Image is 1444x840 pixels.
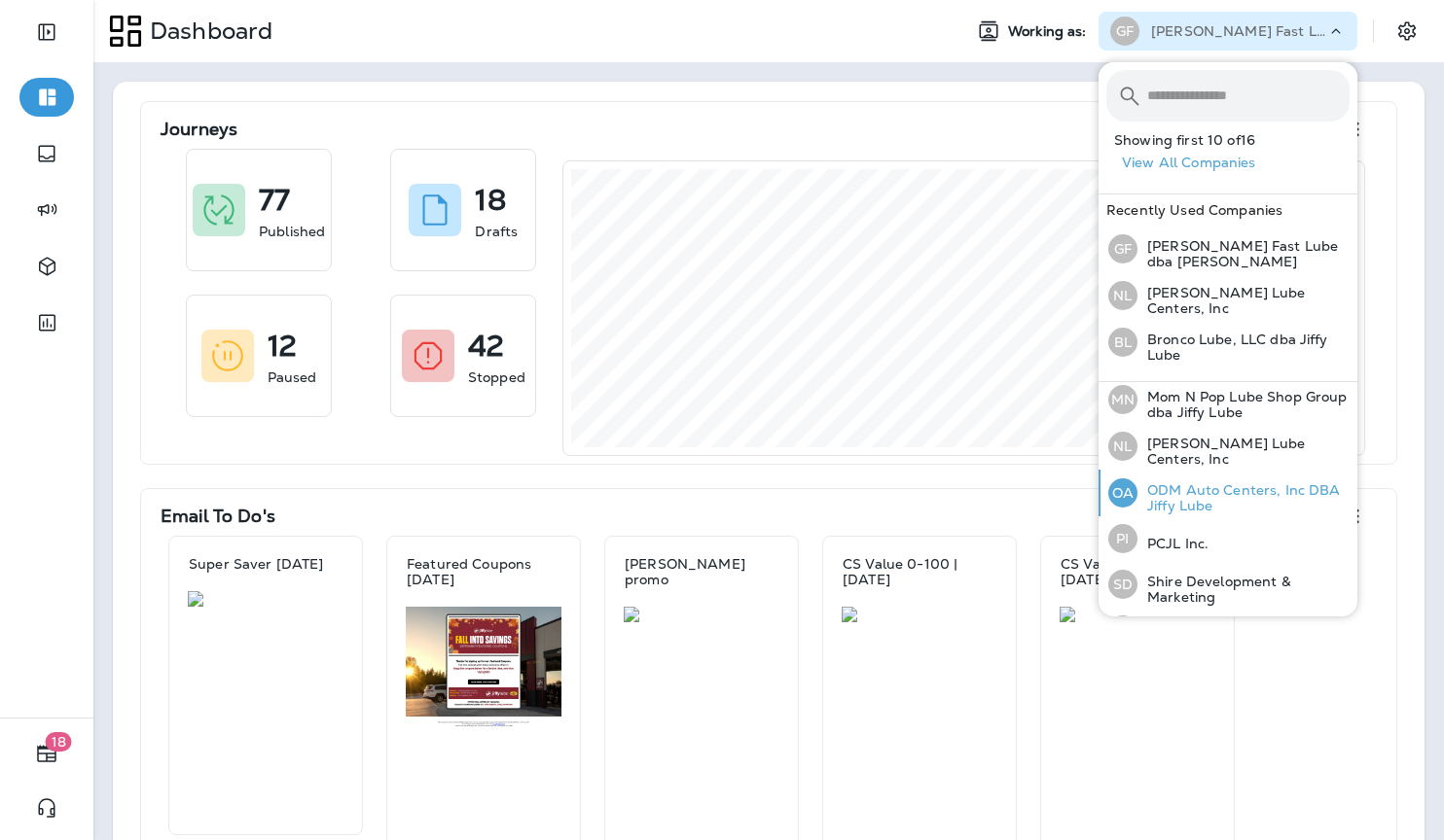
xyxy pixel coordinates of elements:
img: c4e3635d-6551-447b-81f3-863d87876acd.jpg [842,607,997,622]
p: Mom N Pop Lube Shop Group dba Jiffy Lube [1137,389,1350,420]
p: 77 [259,191,290,210]
div: GF [1108,234,1137,263]
div: OA [1108,478,1137,507]
p: Journeys [161,120,237,139]
img: f6ac0171-7e62-4aed-a020-28cf8518778f.jpg [624,607,779,622]
button: NL[PERSON_NAME] Lube Centers, Inc [1099,272,1357,319]
span: 18 [46,732,72,752]
p: Email To Do's [161,507,275,526]
p: 18 [475,191,505,210]
p: [PERSON_NAME] Lube Centers, Inc [1137,436,1350,467]
p: PCJL Inc. [1137,536,1209,551]
p: Drafts [475,222,518,241]
p: Paused [268,367,317,387]
button: MNMom N Pop Lube Shop Group dba Jiffy Lube [1099,376,1357,423]
p: CS Value 250+ | [DATE] [1061,556,1214,587]
p: CS Value 0-100 | [DATE] [843,556,996,587]
button: GF[PERSON_NAME] Fast Lube dba [PERSON_NAME] [1099,226,1357,272]
img: 841fc751-04e8-431d-a60a-442040b20504.jpg [1060,607,1215,622]
span: Working as: [1008,23,1091,40]
p: 42 [468,336,504,356]
button: 18 [19,734,74,773]
div: TL [1108,615,1137,645]
button: PIPCJL Inc. [1099,516,1357,561]
p: Showing first 10 of 16 [1114,132,1357,148]
div: Recently Used Companies [1099,194,1357,226]
p: [PERSON_NAME] Fast Lube dba [PERSON_NAME] [1137,238,1350,269]
p: 12 [268,336,297,356]
p: Stopped [468,367,525,387]
button: View All Companies [1114,148,1357,178]
p: Dashboard [142,17,272,46]
button: TLT&R Lube Centers [1099,608,1357,652]
div: NL [1108,432,1137,461]
p: Super Saver [DATE] [189,556,324,572]
p: ODM Auto Centers, Inc DBA Jiffy Lube [1137,482,1350,513]
button: NL[PERSON_NAME] Lube Centers, Inc [1099,423,1357,470]
div: PI [1108,524,1137,553]
p: Bronco Lube, LLC dba Jiffy Lube [1137,332,1350,363]
p: [PERSON_NAME] Fast Lube dba [PERSON_NAME] [1151,23,1326,39]
div: GF [1110,17,1139,46]
p: [PERSON_NAME] Lube Centers, Inc [1137,285,1350,316]
button: Expand Sidebar [19,13,74,52]
button: Settings [1390,14,1425,49]
div: SD [1108,570,1137,599]
p: Featured Coupons [DATE] [407,556,560,587]
button: SDShire Development & Marketing [1099,561,1357,608]
button: OAODM Auto Centers, Inc DBA Jiffy Lube [1099,470,1357,516]
p: Published [259,222,325,241]
button: BLBronco Lube, LLC dba Jiffy Lube [1099,319,1357,366]
p: [PERSON_NAME] promo [625,556,778,587]
p: Shire Development & Marketing [1137,574,1350,605]
div: MN [1108,385,1137,414]
img: c23a199c-a6dd-400d-bd8b-ca4309ff6424.jpg [188,591,343,607]
img: 71d5834e-40c0-4ba6-b22d-9e720cfe2b9b.jpg [406,607,561,728]
div: BL [1108,328,1137,357]
div: NL [1108,281,1137,310]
